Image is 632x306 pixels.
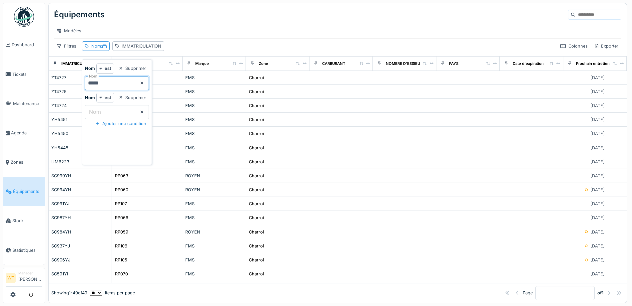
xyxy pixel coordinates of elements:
div: ZT4727 [51,75,109,81]
div: [DATE] [590,215,605,221]
div: FMS [185,201,243,207]
div: SC994YH [51,187,109,193]
strong: Nom [85,94,95,101]
div: RP106 [115,243,127,249]
div: Charroi [249,215,264,221]
div: SC591YI [51,271,109,277]
div: Charroi [249,201,264,207]
div: ROYEN [185,173,243,179]
div: PAYS [449,61,458,67]
div: [DATE] [590,75,605,81]
div: Nom [91,43,107,49]
div: [DATE] [590,229,605,235]
div: Colonnes [557,41,591,51]
div: ROYEN [185,229,243,235]
div: Charroi [249,257,264,263]
div: RP060 [115,187,128,193]
div: YH5450 [51,130,109,137]
li: WT [6,273,16,283]
label: Nom [88,74,99,79]
div: RP105 [115,257,127,263]
div: items per page [90,290,135,296]
div: Page [523,290,533,296]
div: FMS [185,257,243,263]
div: Charroi [249,173,264,179]
div: YH5448 [51,145,109,151]
div: Supprimer [117,64,149,73]
div: SC984YH [51,229,109,235]
div: Charroi [249,229,264,235]
div: Prochain entretien [576,61,610,67]
div: Charroi [249,145,264,151]
div: SC937YJ [51,243,109,249]
img: Badge_color-CXgf-gQk.svg [14,7,34,27]
div: [DATE] [590,130,605,137]
div: Showing 1 - 49 of 49 [51,290,87,296]
div: FMS [185,215,243,221]
span: Équipements [13,188,42,195]
div: Supprimer [117,93,149,102]
div: FMS [185,102,243,109]
div: Charroi [249,75,264,81]
div: [DATE] [590,257,605,263]
div: UM6223 [51,159,109,165]
div: FMS [185,271,243,277]
div: Charroi [249,271,264,277]
div: FMS [185,243,243,249]
div: IMMATRICULATION [122,43,161,49]
div: ZT4725 [51,88,109,95]
div: RP059 [115,229,128,235]
div: YH5451 [51,116,109,123]
div: RP107 [115,201,127,207]
div: SC999YH [51,173,109,179]
div: Charroi [249,130,264,137]
div: [DATE] [590,88,605,95]
span: : [101,44,107,49]
div: Ajouter une condition [93,119,149,128]
div: FMS [185,145,243,151]
label: Nom [88,108,102,116]
span: Maintenance [13,100,42,107]
div: IMMATRICULATION [61,61,96,67]
div: [DATE] [590,102,605,109]
div: Charroi [249,116,264,123]
div: FMS [185,88,243,95]
div: [DATE] [590,201,605,207]
div: SC987YH [51,215,109,221]
div: NOMBRE D'ESSIEU [386,61,420,67]
div: RP066 [115,215,128,221]
div: ZT4724 [51,102,109,109]
span: Statistiques [12,247,42,253]
div: Charroi [249,187,264,193]
div: Modèles [54,26,84,36]
div: Charroi [249,243,264,249]
div: SC906YJ [51,257,109,263]
div: ROYEN [185,187,243,193]
div: SC991YJ [51,201,109,207]
div: [DATE] [590,271,605,277]
div: RP063 [115,173,128,179]
div: Zone [259,61,268,67]
div: Filtres [54,41,79,51]
div: [DATE] [590,173,605,179]
span: Tickets [12,71,42,77]
div: FMS [185,130,243,137]
div: Date d'expiration [513,61,544,67]
strong: of 1 [597,290,604,296]
div: FMS [185,75,243,81]
div: CARBURANT [322,61,345,67]
li: [PERSON_NAME] [18,271,42,285]
strong: est [105,65,111,72]
div: [DATE] [590,159,605,165]
div: [DATE] [590,145,605,151]
span: Dashboard [12,42,42,48]
div: [DATE] [590,243,605,249]
div: Charroi [249,88,264,95]
span: Agenda [11,130,42,136]
div: Charroi [249,159,264,165]
span: Zones [11,159,42,165]
div: Marque [195,61,209,67]
span: Stock [12,218,42,224]
div: FMS [185,159,243,165]
div: Charroi [249,102,264,109]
